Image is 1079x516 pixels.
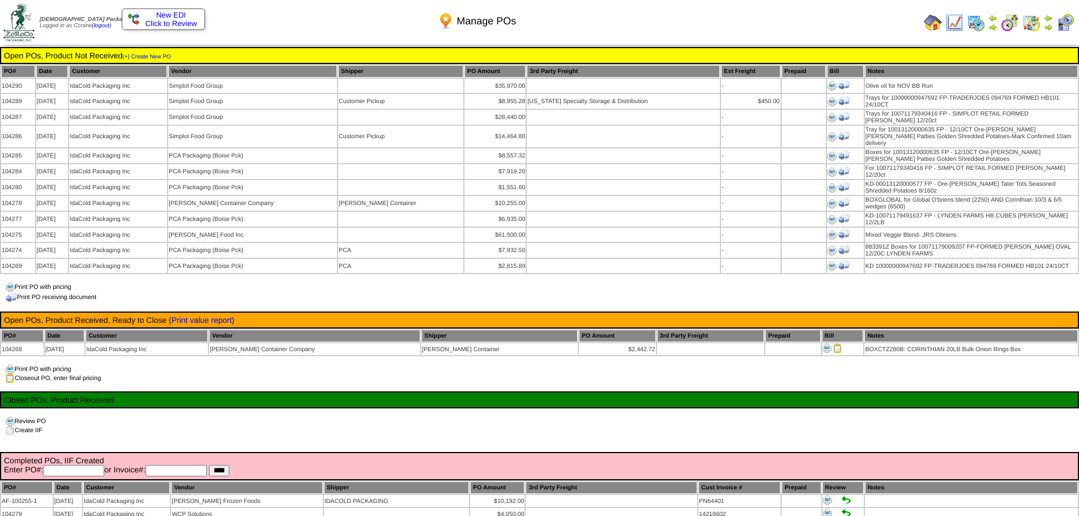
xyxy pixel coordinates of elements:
img: home.gif [924,14,942,32]
img: Print [828,97,837,106]
div: $7,919.20 [465,168,526,175]
th: PO# [1,330,44,342]
td: Tray for 10013120000635 FP - 12/10CT Ore-[PERSON_NAME] [PERSON_NAME] Patties Golden Shredded Pota... [865,126,1078,147]
td: BOXGLOBAL for Global O'briens blend (2250) AND Corinthian 10/3 & 6/5 wedges (6500) [865,196,1078,211]
th: Est Freight [721,65,780,78]
img: arrowright.gif [1044,23,1053,32]
td: KD-00013120000577 FP - Ore-[PERSON_NAME] Tater Tots Seasoned Shredded Potatoes 8/160z [865,180,1078,195]
img: Print Receiving Document [838,150,850,161]
td: IdaCold Packaging Inc [69,94,167,109]
div: $61,500.00 [465,232,526,238]
td: Customer Pickup [338,94,463,109]
td: [DATE] [36,110,69,125]
img: Print [828,262,837,271]
th: Shipper [338,65,463,78]
td: - [721,180,780,195]
div: $2,815.89 [465,263,526,270]
td: [DATE] [36,228,69,242]
img: clipboard.gif [6,374,15,383]
td: IdaCold Packaging Inc [69,243,167,258]
img: Print Receiving Document [838,244,850,255]
div: $6,935.00 [465,216,526,223]
td: [DATE] [54,495,82,507]
img: Print Receiving Document [838,181,850,193]
th: Notes [865,65,1078,78]
th: Notes [864,330,1078,342]
td: IdaCold Packaging Inc [69,110,167,125]
img: print.gif [6,283,15,292]
td: IdaCold Packaging Inc [69,196,167,211]
td: [DATE] [36,164,69,179]
td: [PERSON_NAME] Food Inc [168,228,337,242]
td: Trays for 10000000947692 FP-TRADERJOES 094769 FORMED HB101 24/10CT [865,94,1078,109]
td: - [721,164,780,179]
img: Print [828,199,837,208]
td: Open POs, Product Not Received [3,50,1076,61]
img: Set to Handled [842,496,851,505]
th: Review [822,481,864,494]
th: PO Amount [470,481,524,494]
form: Enter PO#: or Invoice#: [4,465,1075,476]
a: Print value report [172,315,232,325]
td: BOXCTZ280B: CORINTHIAN 20LB Bulk Onion Rings Box [864,343,1078,355]
td: [PERSON_NAME] Container Company [209,343,420,355]
img: arrowleft.gif [1044,14,1053,23]
img: Print Receiving Document [838,95,850,106]
td: 104290 [1,79,35,93]
td: IdaCold Packaging Inc [69,148,167,163]
td: [DATE] [36,180,69,195]
div: $2,442.72 [579,346,655,353]
td: PN64401 [698,495,781,507]
th: Prepaid [765,330,821,342]
td: 104285 [1,148,35,163]
td: - [721,243,780,258]
td: Completed POs, IIF Created [3,455,1076,477]
span: [DEMOGRAPHIC_DATA] Packaging [40,16,134,23]
td: - [721,196,780,211]
td: - [721,228,780,242]
th: Date [54,481,82,494]
th: 3rd Party Freight [526,481,697,494]
img: print.gif [6,365,15,374]
div: $14,464.80 [465,133,526,140]
img: arrowright.gif [988,23,997,32]
td: [DATE] [45,343,85,355]
td: - [721,126,780,147]
th: 3rd Party Freight [657,330,764,342]
div: $7,932.50 [465,247,526,254]
th: Vendor [168,65,337,78]
th: Prepaid [782,481,821,494]
td: Open POs, Product Received, Ready to Close ( ) [3,315,1076,325]
img: arrowleft.gif [988,14,997,23]
img: Print Receiving Document [838,213,850,224]
td: IdaCold Packaging Inc [69,228,167,242]
img: Print [828,168,837,177]
td: [DATE] [36,212,69,227]
td: 104286 [1,126,35,147]
td: 104277 [1,212,35,227]
td: IdaCold Packaging Inc [69,180,167,195]
td: Simplot Food Group [168,79,337,93]
td: - [721,212,780,227]
img: Print [828,152,837,161]
th: Customer [69,65,167,78]
th: Cust Invoice # [698,481,781,494]
td: 883391Z Boxes for 10071179009207 FP-FORMED [PERSON_NAME] OVAL 12/20C LYNDEN FARMS [865,243,1078,258]
span: Click to Review [128,19,199,28]
td: PCA Packaging (Boise Pck) [168,259,337,273]
th: PO Amount [464,65,526,78]
a: (+) Create New PO [122,54,170,60]
td: For 10071179340416 FP - SIMPLOT RETAIL FORMED [PERSON_NAME] 12/20ct [865,164,1078,179]
span: Logged in as Ccrane [40,16,134,29]
td: - [721,259,780,273]
td: [PERSON_NAME] Container [338,196,463,211]
td: IdaCold Packaging Inc [69,126,167,147]
img: line_graph.gif [945,14,963,32]
img: Print [828,231,837,240]
img: Print [822,344,831,353]
a: New EDI Click to Review [128,11,199,28]
img: Print Receiving Document [838,79,850,91]
td: Simplot Food Group [168,94,337,109]
a: (logout) [92,23,111,29]
div: $10,255.00 [465,200,526,207]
